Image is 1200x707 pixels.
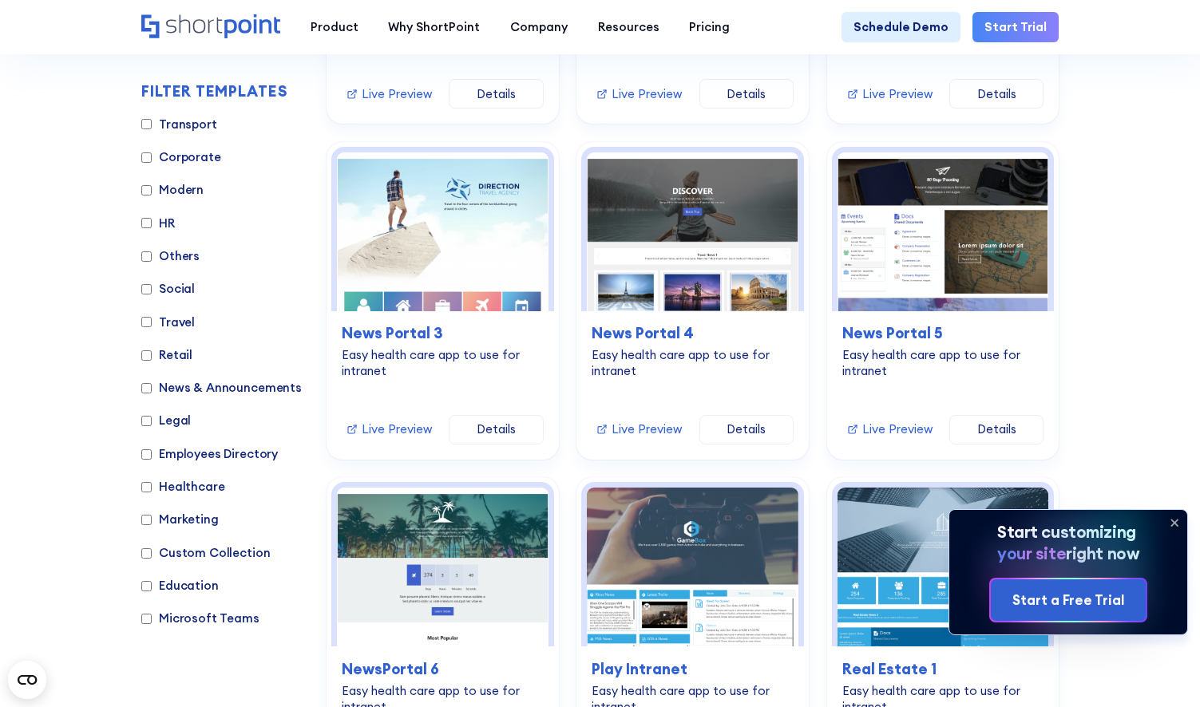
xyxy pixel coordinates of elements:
[342,658,544,680] h3: NewsPortal 6
[449,415,543,444] a: Details
[141,182,204,200] label: Modern
[1012,590,1124,610] div: Start a Free Trial
[141,482,152,492] input: Healthcare
[141,84,288,101] h2: FILTER TEMPLATES
[842,347,1044,379] div: Easy health care app to use for intranet
[311,18,358,37] div: Product
[141,148,221,167] label: Corporate
[838,152,1049,311] img: News Portal 5
[141,152,152,163] input: Corporate
[598,18,659,37] div: Resources
[141,548,152,559] input: Custom Collection
[592,322,794,344] h3: News Portal 4
[337,488,549,646] img: NewsPortal 6
[972,12,1059,42] a: Start Trial
[141,116,217,134] label: Transport
[141,215,175,233] label: HR
[141,346,193,365] label: Retail
[141,544,271,563] label: Custom Collection
[141,219,152,229] input: HR
[295,12,374,42] a: Product
[141,247,200,266] label: Others
[388,18,480,37] div: Why ShortPoint
[342,347,544,379] div: Easy health care app to use for intranet
[141,185,152,196] input: Modern
[141,314,196,332] label: Travel
[342,322,544,344] h3: News Portal 3
[141,413,192,431] label: Legal
[141,445,279,464] label: Employees Directory
[592,347,794,379] div: Easy health care app to use for intranet
[141,478,225,496] label: Healthcare
[674,12,745,42] a: Pricing
[949,79,1044,109] a: Details
[842,322,1044,344] h3: News Portal 5
[1120,630,1200,707] iframe: Chat Widget
[838,488,1049,646] img: Real Estate 1
[141,511,219,530] label: Marketing
[141,577,219,595] label: Education
[510,18,568,37] div: Company
[699,79,794,109] a: Details
[141,380,302,398] label: News & Announcements
[842,658,1044,680] h3: Real Estate 1
[991,579,1146,621] a: Start a Free Trial
[689,18,730,37] div: Pricing
[141,581,152,591] input: Education
[374,12,496,42] a: Why ShortPoint
[141,515,152,526] input: Marketing
[495,12,583,42] a: Company
[337,152,549,311] img: News Portal 3
[592,658,794,680] h3: Play Intranet
[141,251,152,262] input: Others
[842,12,960,42] a: Schedule Demo
[141,350,152,361] input: Retail
[596,421,682,437] a: Live Preview
[846,86,933,102] a: Live Preview
[141,383,152,393] input: News & Announcements
[141,14,281,40] a: Home
[141,318,152,328] input: Travel
[141,417,152,427] input: Legal
[583,12,675,42] a: Resources
[587,152,798,311] img: News Portal 4
[141,284,152,294] input: Social
[596,86,682,102] a: Live Preview
[141,614,152,624] input: Microsoft Teams
[699,415,794,444] a: Details
[141,449,152,460] input: Employees Directory
[141,281,196,299] label: Social
[346,421,432,437] a: Live Preview
[141,610,259,629] label: Microsoft Teams
[449,79,543,109] a: Details
[949,415,1044,444] a: Details
[141,120,152,130] input: Transport
[8,661,46,699] button: Open CMP widget
[587,488,798,646] img: Play Intranet
[346,86,432,102] a: Live Preview
[846,421,933,437] a: Live Preview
